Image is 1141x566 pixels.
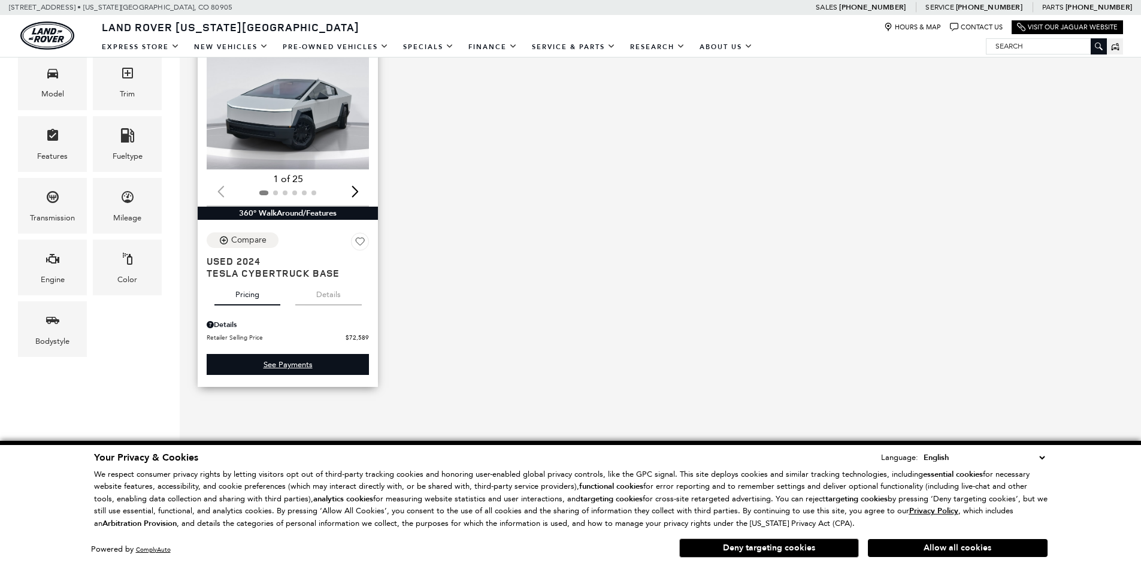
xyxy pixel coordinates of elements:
[207,333,346,342] span: Retailer Selling Price
[207,354,369,375] div: undefined - Tesla Cybertruck Base
[956,2,1022,12] a: [PHONE_NUMBER]
[346,333,369,342] span: $72,589
[925,3,954,11] span: Service
[1042,3,1064,11] span: Parts
[207,333,369,342] a: Retailer Selling Price $72,589
[136,546,171,553] a: ComplyAuto
[93,240,162,295] div: ColorColor
[884,23,941,32] a: Hours & Map
[187,37,276,57] a: New Vehicles
[120,63,135,87] span: Trim
[18,116,87,172] div: FeaturesFeatures
[679,538,859,558] button: Deny targeting cookies
[839,2,906,12] a: [PHONE_NUMBER]
[117,273,137,286] div: Color
[30,211,75,225] div: Transmission
[623,37,692,57] a: Research
[113,150,143,163] div: Fueltype
[20,22,74,50] a: land-rover
[18,240,87,295] div: EngineEngine
[207,255,360,267] span: Used 2024
[94,468,1048,530] p: We respect consumer privacy rights by letting visitors opt out of third-party tracking cookies an...
[692,37,760,57] a: About Us
[923,469,983,480] strong: essential cookies
[313,494,373,504] strong: analytics cookies
[18,178,87,234] div: TransmissionTransmission
[198,207,378,220] div: 360° WalkAround/Features
[46,187,60,211] span: Transmission
[950,23,1003,32] a: Contact Us
[41,273,65,286] div: Engine
[120,249,135,273] span: Color
[91,546,171,553] div: Powered by
[909,506,958,515] a: Privacy Policy
[580,494,643,504] strong: targeting cookies
[396,37,461,57] a: Specials
[93,116,162,172] div: FueltypeFueltype
[461,37,525,57] a: Finance
[881,453,918,461] div: Language:
[207,46,371,170] img: 2024 Tesla Cybertruck Base 1
[1066,2,1132,12] a: [PHONE_NUMBER]
[207,354,369,375] a: See Payments
[41,87,64,101] div: Model
[93,54,162,110] div: TrimTrim
[20,22,74,50] img: Land Rover
[113,211,141,225] div: Mileage
[46,125,60,150] span: Features
[95,37,760,57] nav: Main Navigation
[909,506,958,516] u: Privacy Policy
[579,481,643,492] strong: functional cookies
[102,518,177,529] strong: Arbitration Provision
[120,187,135,211] span: Mileage
[120,125,135,150] span: Fueltype
[1017,23,1118,32] a: Visit Our Jaguar Website
[95,20,367,34] a: Land Rover [US_STATE][GEOGRAPHIC_DATA]
[347,178,363,205] div: Next slide
[295,279,362,305] button: details tab
[825,494,888,504] strong: targeting cookies
[207,172,369,186] div: 1 of 25
[207,232,279,248] button: Compare Vehicle
[18,301,87,357] div: BodystyleBodystyle
[921,451,1048,464] select: Language Select
[95,37,187,57] a: EXPRESS STORE
[207,255,369,279] a: Used 2024Tesla Cybertruck Base
[46,249,60,273] span: Engine
[231,235,267,246] div: Compare
[46,63,60,87] span: Model
[46,310,60,335] span: Bodystyle
[18,54,87,110] div: ModelModel
[207,267,360,279] span: Tesla Cybertruck Base
[207,46,371,170] div: 1 / 2
[214,279,280,305] button: pricing tab
[986,39,1106,53] input: Search
[120,87,135,101] div: Trim
[9,3,232,11] a: [STREET_ADDRESS] • [US_STATE][GEOGRAPHIC_DATA], CO 80905
[351,232,369,255] button: Save Vehicle
[37,150,68,163] div: Features
[35,335,69,348] div: Bodystyle
[276,37,396,57] a: Pre-Owned Vehicles
[93,178,162,234] div: MileageMileage
[525,37,623,57] a: Service & Parts
[816,3,837,11] span: Sales
[868,539,1048,557] button: Allow all cookies
[207,319,369,330] div: Pricing Details - Tesla Cybertruck Base
[94,451,198,464] span: Your Privacy & Cookies
[102,20,359,34] span: Land Rover [US_STATE][GEOGRAPHIC_DATA]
